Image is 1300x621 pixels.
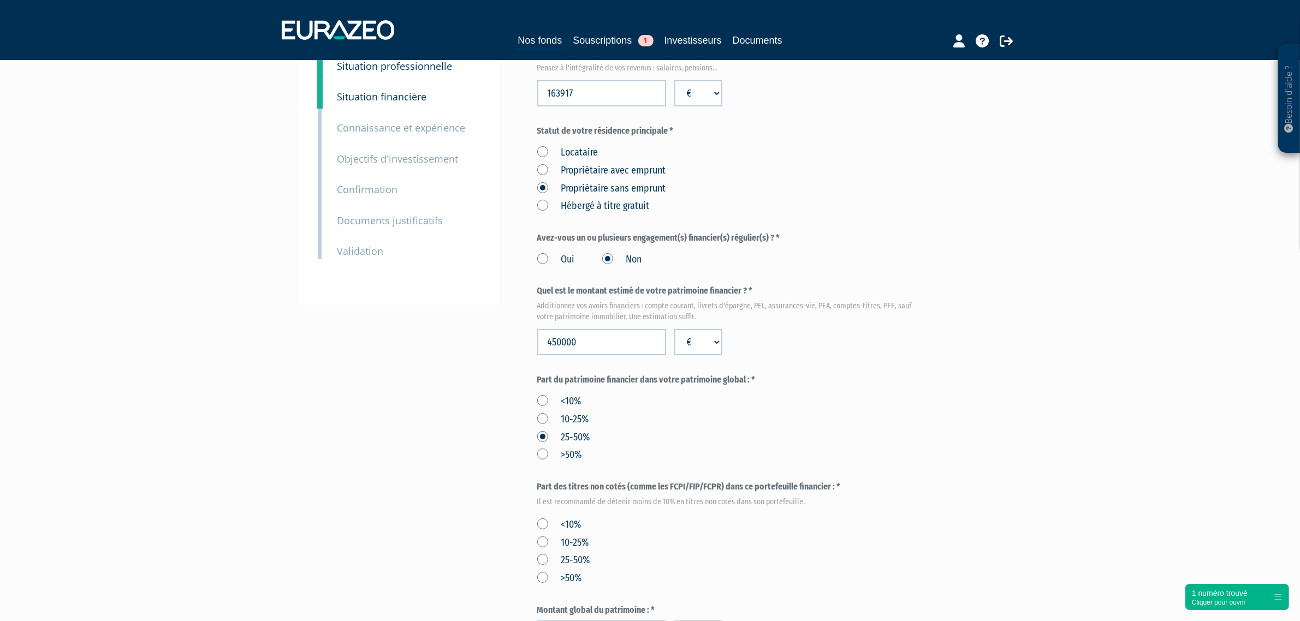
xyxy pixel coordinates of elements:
a: Nos fonds [518,33,562,50]
label: 10-25% [537,413,589,427]
label: Propriétaire avec emprunt [537,164,666,178]
small: Situation financière [337,90,427,103]
small: Objectifs d'investissement [337,152,459,165]
label: Part des titres non cotés (comme les FCPI/FIP/FCPR) dans ce portefeuille financier : * [537,481,924,504]
label: Montant global du patrimoine : * [537,604,924,617]
label: <10% [537,395,581,409]
label: 25-50% [537,431,590,445]
label: Oui [537,253,575,267]
label: Statut de votre résidence principale * [537,125,924,138]
label: 25-50% [537,553,590,568]
label: >50% [537,571,582,586]
small: Documents justificatifs [337,214,443,227]
a: 3 [317,44,323,77]
img: 1732889491-logotype_eurazeo_blanc_rvb.png [282,20,394,40]
small: Situation professionnelle [337,59,453,73]
small: Confirmation [337,183,398,196]
label: >50% [537,448,582,462]
label: Hébergé à titre gratuit [537,199,650,213]
label: Avez-vous un ou plusieurs engagement(s) financier(s) régulier(s) ? * [537,232,924,244]
a: Documents [733,33,782,48]
em: Pensez à l'intégralité de vos revenus : salaires, pensions... [537,63,924,74]
em: Additionnez vos avoirs financiers : compte courant, livrets d'épargne, PEL, assurances-vie, PEA, ... [537,301,924,323]
label: Quel est le montant estimé de votre patrimoine financier ? * [537,285,924,319]
label: Quels sont les revenus annuels nets de votre foyer ? * [537,47,924,70]
label: 10-25% [537,536,589,550]
label: <10% [537,518,581,532]
span: 1 [638,35,654,46]
label: Part du patrimoine financier dans votre patrimoine global : * [537,374,924,386]
a: Souscriptions1 [573,33,653,48]
a: 4 [317,74,323,108]
a: Investisseurs [664,33,722,48]
label: Propriétaire sans emprunt [537,182,666,196]
small: Connaissance et expérience [337,121,466,134]
small: Validation [337,244,384,258]
em: Il est recommandé de détenir moins de 10% en titres non cotés dans son portefeuille. [537,497,924,507]
label: Locataire [537,146,598,160]
p: Besoin d'aide ? [1283,50,1296,148]
label: Non [602,253,642,267]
